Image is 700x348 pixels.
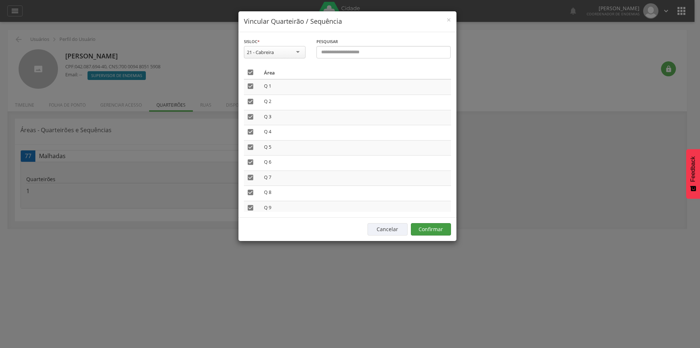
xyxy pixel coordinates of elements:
i:  [247,98,254,105]
th: Área [261,66,451,79]
td: Q 7 [261,171,451,186]
td: Q 4 [261,125,451,141]
td: Q 5 [261,140,451,156]
i:  [247,174,254,181]
i:  [247,158,254,166]
div: 21 - Cabreira [247,49,274,56]
i:  [247,128,254,135]
i:  [247,189,254,196]
td: Q 6 [261,156,451,171]
td: Q 8 [261,186,451,201]
button: Cancelar [367,223,408,236]
span: Pesquisar [316,39,338,44]
td: Q 9 [261,201,451,216]
i:  [247,204,254,211]
td: Q 2 [261,95,451,110]
td: Q 3 [261,110,451,125]
button: Feedback - Mostrar pesquisa [686,149,700,199]
h4: Vincular Quarteirão / Sequência [244,17,451,26]
i:  [247,69,254,76]
span: Feedback [690,156,696,182]
span: Sisloc [244,39,257,44]
i:  [247,113,254,121]
button: Confirmar [411,223,451,236]
i:  [247,144,254,151]
td: Q 1 [261,79,451,95]
span: × [447,15,451,25]
button: Close [447,16,451,24]
i:  [247,83,254,90]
